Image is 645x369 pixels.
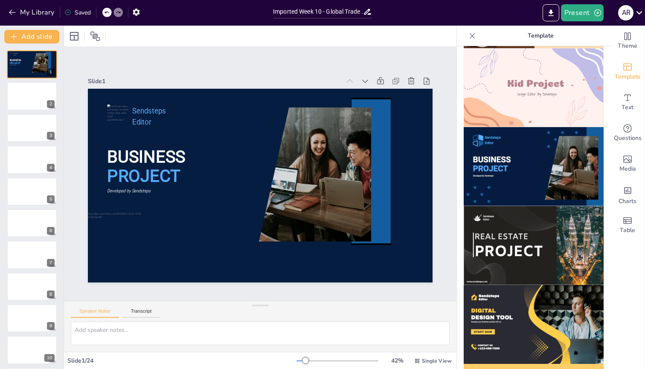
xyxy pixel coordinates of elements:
div: Change the overall theme [610,26,645,56]
div: 6 [7,209,57,237]
div: 9 [47,322,55,330]
span: Developed by Sendsteps [10,65,16,66]
span: Developed by Sendsteps [154,58,184,97]
div: 5 [47,195,55,203]
span: Questions [614,134,642,143]
button: Add slide [4,30,59,44]
div: 3 [7,114,57,142]
span: Template [615,72,641,81]
div: Layout [67,29,81,43]
div: 5 [7,177,57,206]
span: Media [619,164,636,174]
span: Sendsteps [232,31,259,63]
span: Table [620,226,635,235]
div: 7 [47,259,55,267]
img: thumb-11.png [464,206,604,285]
div: Add text boxes [610,87,645,118]
button: Speaker Notes [71,308,119,318]
div: 4 [47,164,55,171]
span: PROJECT [10,61,20,64]
div: 9 [7,304,57,332]
div: 8 [47,291,55,298]
div: 4 [7,145,57,174]
span: PROJECT [161,45,220,116]
button: Export to PowerPoint [543,4,559,21]
span: Text [622,103,633,112]
p: Template [479,26,602,46]
div: A R [618,5,633,20]
div: Add a table [610,210,645,241]
div: 7 [7,241,57,269]
div: 3 [47,132,55,139]
button: My Library [6,6,58,19]
div: 8 [7,273,57,301]
span: Theme [618,41,637,51]
img: thumb-12.png [464,285,604,364]
span: Single View [422,357,451,364]
div: Slide 1 / 24 [67,357,296,365]
span: Position [90,31,100,41]
div: 2 [47,100,55,108]
div: 42 % [387,357,407,365]
div: Add charts and graphs [610,179,645,210]
span: Editor [13,55,16,56]
span: BUSINESS [176,34,238,109]
div: 6 [47,227,55,235]
button: Transcript [122,308,160,318]
div: 10 [44,354,55,362]
div: Saved [64,9,91,17]
img: thumb-10.png [464,127,604,206]
div: 2 [7,82,57,110]
div: 1 [47,68,55,76]
span: BUSINESS [10,59,21,62]
div: Get real-time input from your audience [610,118,645,148]
button: Present [561,4,604,21]
button: A R [618,4,633,21]
div: Add ready made slides [610,56,645,87]
div: Add images, graphics, shapes or video [610,148,645,179]
span: Sendsteps [13,53,18,54]
span: Charts [619,197,636,206]
input: Insert title [273,6,363,18]
div: 10 [7,336,57,364]
img: thumb-9.png [464,48,604,127]
div: 1 [7,50,57,78]
span: Editor [224,38,241,58]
